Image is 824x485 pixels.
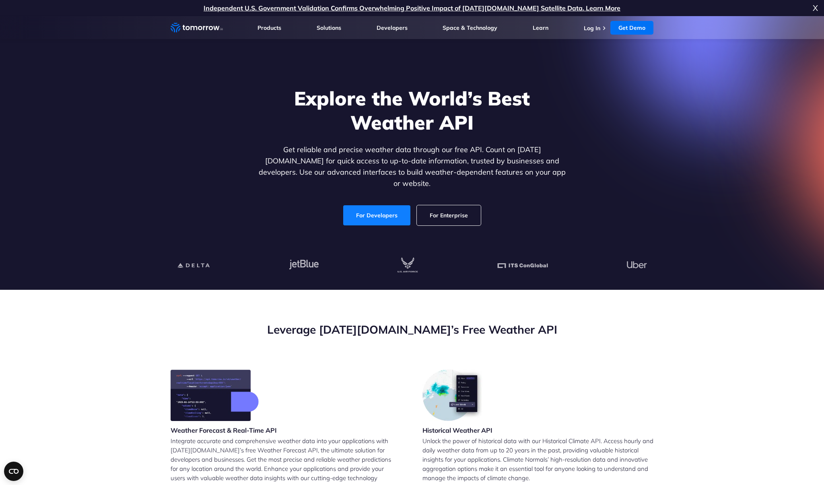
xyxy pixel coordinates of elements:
a: Developers [377,24,408,31]
h2: Leverage [DATE][DOMAIN_NAME]’s Free Weather API [171,322,653,337]
h3: Weather Forecast & Real-Time API [171,426,277,435]
h1: Explore the World’s Best Weather API [257,86,567,134]
a: Home link [171,22,223,34]
button: Open CMP widget [4,462,23,481]
a: Log In [584,25,600,32]
a: For Developers [343,205,410,225]
a: Solutions [317,24,341,31]
p: Unlock the power of historical data with our Historical Climate API. Access hourly and daily weat... [422,436,653,483]
a: Products [257,24,281,31]
a: Space & Technology [443,24,497,31]
a: Get Demo [610,21,653,35]
h3: Historical Weather API [422,426,492,435]
a: For Enterprise [417,205,481,225]
p: Get reliable and precise weather data through our free API. Count on [DATE][DOMAIN_NAME] for quic... [257,144,567,189]
a: Learn [533,24,548,31]
a: Independent U.S. Government Validation Confirms Overwhelming Positive Impact of [DATE][DOMAIN_NAM... [204,4,620,12]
